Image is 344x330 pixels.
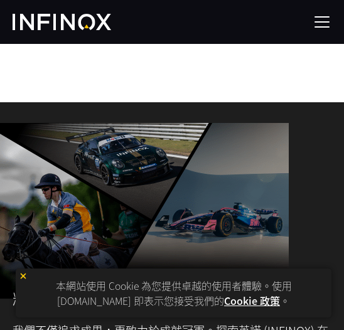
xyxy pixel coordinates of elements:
a: Cookie 政策 [224,293,280,308]
img: 黃色關閉圖標 [19,272,28,280]
font: 。 [280,293,290,308]
font: 本網站使用 Cookie 為您提供卓越的使用者體驗。使用 [DOMAIN_NAME] 即表示您接受我們的 [56,278,292,308]
font: 精準。 [13,287,65,312]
